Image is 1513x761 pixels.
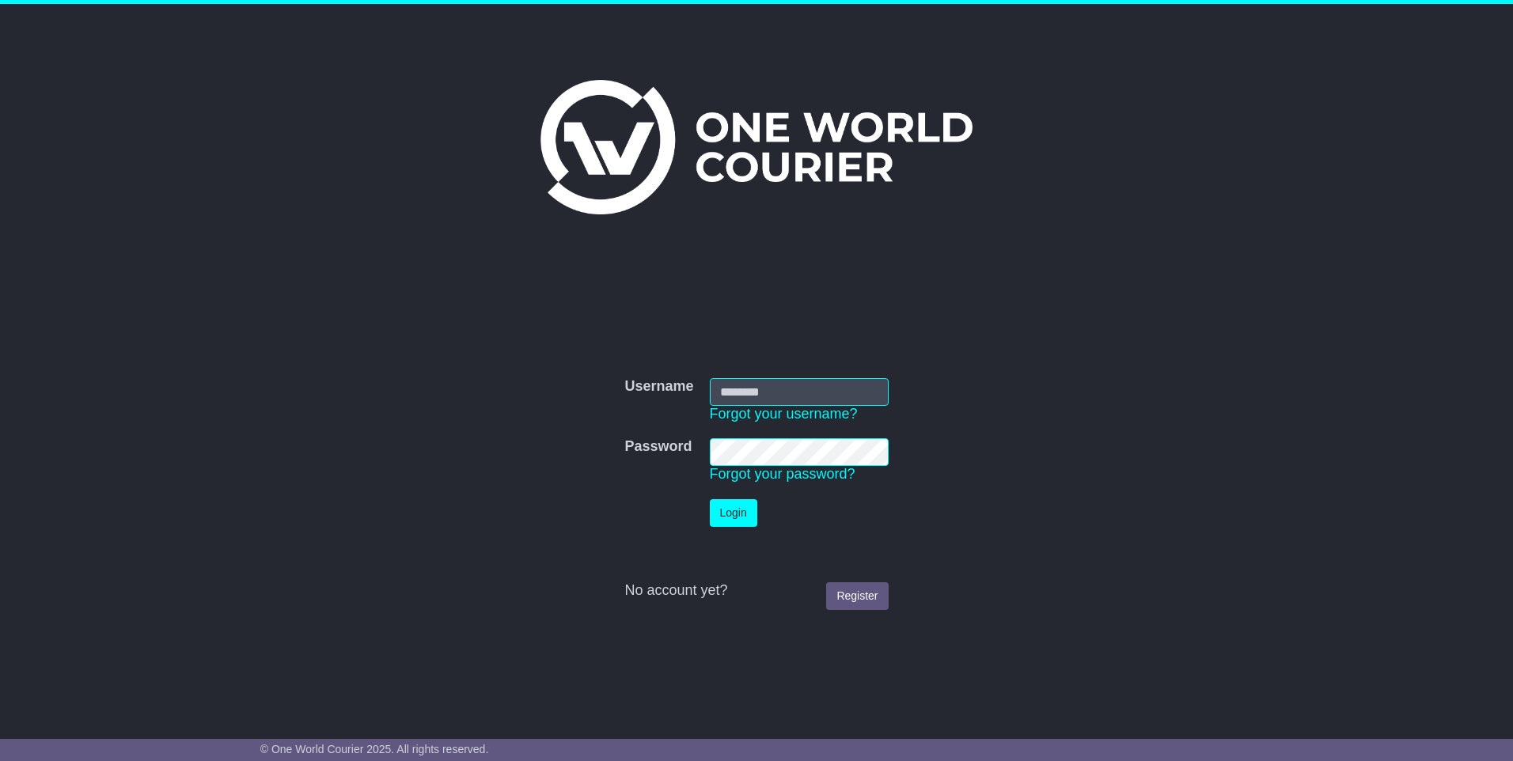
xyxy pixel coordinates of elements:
div: No account yet? [624,582,888,600]
a: Forgot your password? [710,466,855,482]
img: One World [540,80,973,214]
label: Username [624,378,693,396]
a: Forgot your username? [710,406,858,422]
span: © One World Courier 2025. All rights reserved. [260,743,489,755]
label: Password [624,438,692,456]
button: Login [710,499,757,527]
a: Register [826,582,888,610]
